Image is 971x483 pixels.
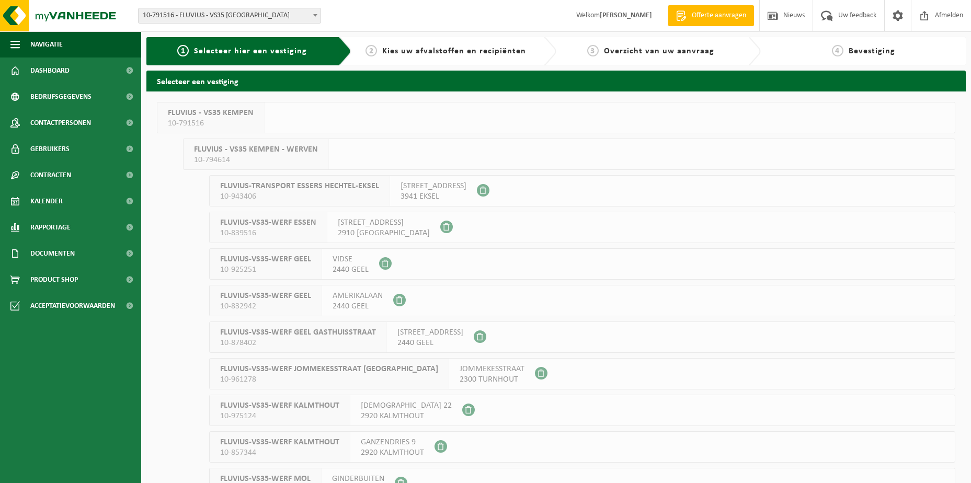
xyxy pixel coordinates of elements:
[397,338,463,348] span: 2440 GEEL
[333,301,383,312] span: 2440 GEEL
[30,136,70,162] span: Gebruikers
[220,374,438,385] span: 10-961278
[849,47,895,55] span: Bevestiging
[30,188,63,214] span: Kalender
[587,45,599,56] span: 3
[361,437,424,447] span: GANZENDRIES 9
[220,364,438,374] span: FLUVIUS-VS35-WERF JOMMEKESSTRAAT [GEOGRAPHIC_DATA]
[220,327,376,338] span: FLUVIUS-VS35-WERF GEEL GASTHUISSTRAAT
[220,291,311,301] span: FLUVIUS-VS35-WERF GEEL
[220,228,316,238] span: 10-839516
[333,264,369,275] span: 2440 GEEL
[30,162,71,188] span: Contracten
[220,447,339,458] span: 10-857344
[361,400,452,411] span: [DEMOGRAPHIC_DATA] 22
[220,217,316,228] span: FLUVIUS-VS35-WERF ESSEN
[30,267,78,293] span: Product Shop
[146,71,966,91] h2: Selecteer een vestiging
[168,108,254,118] span: FLUVIUS - VS35 KEMPEN
[168,118,254,129] span: 10-791516
[30,110,91,136] span: Contactpersonen
[220,437,339,447] span: FLUVIUS-VS35-WERF KALMTHOUT
[333,254,369,264] span: VIDSE
[220,254,311,264] span: FLUVIUS-VS35-WERF GEEL
[689,10,749,21] span: Offerte aanvragen
[220,400,339,411] span: FLUVIUS-VS35-WERF KALMTHOUT
[361,411,452,421] span: 2920 KALMTHOUT
[30,214,71,240] span: Rapportage
[220,264,311,275] span: 10-925251
[460,364,524,374] span: JOMMEKESSTRAAT
[401,191,466,202] span: 3941 EKSEL
[604,47,714,55] span: Overzicht van uw aanvraag
[220,338,376,348] span: 10-878402
[365,45,377,56] span: 2
[220,181,379,191] span: FLUVIUS-TRANSPORT ESSERS HECHTEL-EKSEL
[333,291,383,301] span: AMERIKALAAN
[832,45,843,56] span: 4
[194,144,318,155] span: FLUVIUS - VS35 KEMPEN - WERVEN
[138,8,321,24] span: 10-791516 - FLUVIUS - VS35 KEMPEN
[361,447,424,458] span: 2920 KALMTHOUT
[668,5,754,26] a: Offerte aanvragen
[338,217,430,228] span: [STREET_ADDRESS]
[338,228,430,238] span: 2910 [GEOGRAPHIC_DATA]
[30,31,63,57] span: Navigatie
[460,374,524,385] span: 2300 TURNHOUT
[194,155,318,165] span: 10-794614
[30,240,75,267] span: Documenten
[139,8,321,23] span: 10-791516 - FLUVIUS - VS35 KEMPEN
[220,191,379,202] span: 10-943406
[30,84,92,110] span: Bedrijfsgegevens
[220,411,339,421] span: 10-975124
[194,47,307,55] span: Selecteer hier een vestiging
[600,11,652,19] strong: [PERSON_NAME]
[401,181,466,191] span: [STREET_ADDRESS]
[177,45,189,56] span: 1
[397,327,463,338] span: [STREET_ADDRESS]
[382,47,526,55] span: Kies uw afvalstoffen en recipiënten
[30,293,115,319] span: Acceptatievoorwaarden
[30,57,70,84] span: Dashboard
[220,301,311,312] span: 10-832942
